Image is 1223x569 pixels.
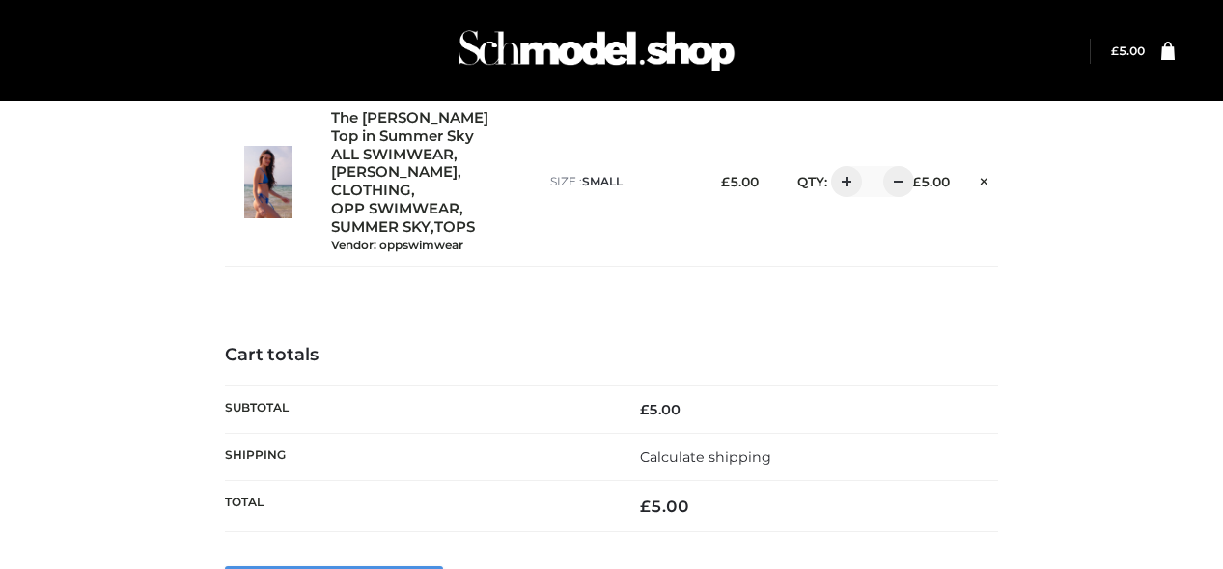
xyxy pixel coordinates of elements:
[640,448,771,466] a: Calculate shipping
[721,174,759,189] bdi: 5.00
[331,182,411,200] a: CLOTHING
[912,174,950,189] bdi: 5.00
[452,13,741,89] img: Schmodel Admin 964
[434,218,475,237] a: TOPS
[640,401,681,418] bdi: 5.00
[640,497,689,516] bdi: 5.00
[331,109,512,146] a: The [PERSON_NAME] Top in Summer Sky
[331,238,463,252] small: Vendor: oppswimwear
[640,401,649,418] span: £
[331,163,458,182] a: [PERSON_NAME]
[225,385,612,433] th: Subtotal
[1111,43,1145,58] bdi: 5.00
[721,174,730,189] span: £
[969,167,998,192] a: Remove this item
[640,497,651,516] span: £
[1111,43,1119,58] span: £
[778,166,889,197] div: QTY:
[225,345,998,366] h4: Cart totals
[550,173,698,190] p: size :
[331,109,531,254] div: , , , , ,
[331,218,431,237] a: SUMMER SKY
[331,200,459,218] a: OPP SWIMWEAR
[331,146,454,164] a: ALL SWIMWEAR
[912,174,921,189] span: £
[225,481,612,532] th: Total
[1111,43,1145,58] a: £5.00
[582,174,623,188] span: SMALL
[225,433,612,480] th: Shipping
